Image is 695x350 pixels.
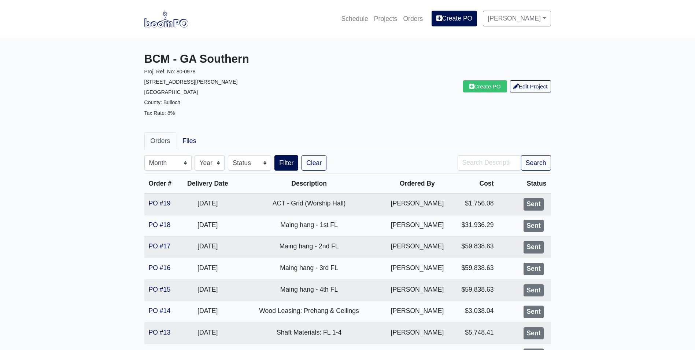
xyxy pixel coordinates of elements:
td: $1,756.08 [452,193,498,215]
a: Projects [371,11,400,27]
a: PO #14 [149,307,171,314]
td: [DATE] [180,237,236,258]
td: Shaft Materials: FL 1-4 [236,322,382,344]
a: Edit Project [510,80,551,92]
a: Orders [400,11,426,27]
td: [DATE] [180,215,236,237]
small: Proj. Ref. No: 80-0978 [144,69,196,74]
div: Sent [524,241,543,254]
td: [DATE] [180,193,236,215]
a: Create PO [432,11,477,26]
th: Ordered By [382,174,452,194]
td: [PERSON_NAME] [382,301,452,323]
a: Files [176,132,202,149]
a: Schedule [338,11,371,27]
td: [PERSON_NAME] [382,322,452,344]
a: PO #13 [149,329,171,336]
a: PO #18 [149,221,171,229]
a: [PERSON_NAME] [483,11,551,26]
td: Maing hang - 1st FL [236,215,382,237]
td: [DATE] [180,258,236,280]
h3: BCM - GA Southern [144,52,342,66]
a: PO #16 [149,264,171,271]
th: Delivery Date [180,174,236,194]
td: $59,838.63 [452,258,498,280]
td: Wood Leasing: Prehang & Ceilings [236,301,382,323]
a: Clear [302,155,326,171]
td: [PERSON_NAME] [382,258,452,280]
td: [PERSON_NAME] [382,215,452,237]
small: [STREET_ADDRESS][PERSON_NAME] [144,79,238,85]
div: Sent [524,263,543,275]
td: $5,748.41 [452,322,498,344]
td: Maing hang - 3rd FL [236,258,382,280]
th: Description [236,174,382,194]
td: $59,838.63 [452,280,498,301]
td: Maing hang - 4th FL [236,280,382,301]
a: PO #17 [149,243,171,250]
input: Search [458,155,521,171]
button: Search [521,155,551,171]
td: ACT - Grid (Worship Hall) [236,193,382,215]
div: Sent [524,220,543,232]
td: [PERSON_NAME] [382,237,452,258]
a: Create PO [463,80,507,92]
th: Cost [452,174,498,194]
th: Status [498,174,551,194]
small: [GEOGRAPHIC_DATA] [144,89,198,95]
td: [DATE] [180,280,236,301]
div: Sent [524,198,543,211]
td: [PERSON_NAME] [382,280,452,301]
th: Order # [144,174,180,194]
a: PO #15 [149,286,171,293]
td: $31,936.29 [452,215,498,237]
td: [PERSON_NAME] [382,193,452,215]
td: $59,838.63 [452,237,498,258]
small: County: Bulloch [144,99,181,105]
div: Sent [524,327,543,340]
td: [DATE] [180,322,236,344]
button: Filter [274,155,298,171]
a: Orders [144,132,177,149]
div: Sent [524,284,543,297]
a: PO #19 [149,200,171,207]
div: Sent [524,306,543,318]
small: Tax Rate: 8% [144,110,175,116]
td: Maing hang - 2nd FL [236,237,382,258]
td: $3,038.04 [452,301,498,323]
td: [DATE] [180,301,236,323]
img: boomPO [144,10,188,27]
